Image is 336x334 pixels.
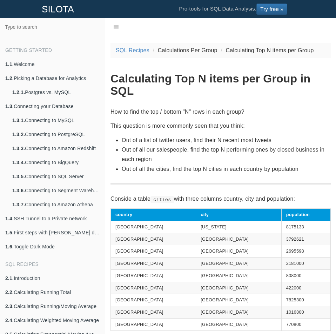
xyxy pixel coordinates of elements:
a: 1.3.6.Connecting to Segment Warehouse [7,183,105,198]
a: 1.3.2.Connecting to PostgreSQL [7,127,105,141]
td: [GEOGRAPHIC_DATA] [196,294,281,306]
a: 1.3.5.Connecting to SQL Server [7,169,105,183]
td: [GEOGRAPHIC_DATA] [196,269,281,282]
b: 1.6. [5,244,14,249]
td: [GEOGRAPHIC_DATA] [196,318,281,330]
li: Out of all our salespeople, find the top N performing ones by closed business in each region [122,145,331,164]
p: How to find the top / bottom "N" rows in each group? [110,107,331,116]
input: Type to search [2,20,103,34]
code: cities [150,196,174,203]
td: 808000 [281,269,330,282]
li: Out of all the cities, find the top N cities in each country by population [122,164,331,174]
b: 1.3.7. [12,202,25,207]
b: 1.3.6. [12,188,25,193]
td: [GEOGRAPHIC_DATA] [196,306,281,319]
li: Calculating Top N items per Group [219,46,314,55]
td: [GEOGRAPHIC_DATA] [111,294,196,306]
td: [GEOGRAPHIC_DATA] [196,233,281,245]
b: 2.2. [5,289,14,295]
b: 1.4. [5,216,14,221]
td: [GEOGRAPHIC_DATA] [111,318,196,330]
td: [GEOGRAPHIC_DATA] [111,282,196,294]
td: 2181000 [281,258,330,270]
a: Try free » [256,4,287,15]
th: city [196,209,281,221]
td: [GEOGRAPHIC_DATA] [111,269,196,282]
b: 1.2.1. [12,89,25,95]
a: 1.3.1.Connecting to MySQL [7,113,105,127]
td: [GEOGRAPHIC_DATA] [196,258,281,270]
li: Out of a list of twitter users, find their N recent most tweets [122,135,331,145]
a: 1.3.7.Connecting to Amazon Athena [7,198,105,212]
td: 2695598 [281,245,330,258]
td: [GEOGRAPHIC_DATA] [196,282,281,294]
p: Conside a table with three columns country, city and population: [110,194,331,203]
td: [GEOGRAPHIC_DATA] [111,221,196,233]
b: 1.3. [5,103,14,109]
td: 3792621 [281,233,330,245]
th: population [281,209,330,221]
a: 1.2.1.Postgres vs. MySQL [7,85,105,99]
td: [GEOGRAPHIC_DATA] [196,245,281,258]
td: [GEOGRAPHIC_DATA] [111,306,196,319]
td: 770800 [281,318,330,330]
b: 1.2. [5,75,14,81]
b: 1.3.2. [12,132,25,137]
th: country [111,209,196,221]
td: [GEOGRAPHIC_DATA] [111,258,196,270]
a: 1.3.4.Connecting to BigQuery [7,155,105,169]
b: 1.5. [5,230,14,235]
td: [GEOGRAPHIC_DATA] [111,245,196,258]
b: 1.1. [5,61,14,67]
td: 422000 [281,282,330,294]
b: 2.4. [5,318,14,323]
a: SQL Recipes [116,47,149,53]
b: 2.3. [5,303,14,309]
li: Pro-tools for SQL Data Analysis. [172,0,294,18]
b: 1.3.3. [12,146,25,151]
td: [US_STATE] [196,221,281,233]
td: 8175133 [281,221,330,233]
td: [GEOGRAPHIC_DATA] [111,233,196,245]
p: This question is more commonly seen that you think: [110,121,331,131]
a: 1.3.3.Connecting to Amazon Redshift [7,141,105,155]
b: 2.1. [5,275,14,281]
b: 1.3.5. [12,174,25,179]
a: SILOTA [36,0,79,18]
h1: Calculating Top N items per Group in SQL [110,73,331,97]
li: Calculations Per Group [151,46,217,55]
b: 1.3.1. [12,118,25,123]
b: 1.3.4. [12,160,25,165]
td: 1016800 [281,306,330,319]
td: 7825300 [281,294,330,306]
